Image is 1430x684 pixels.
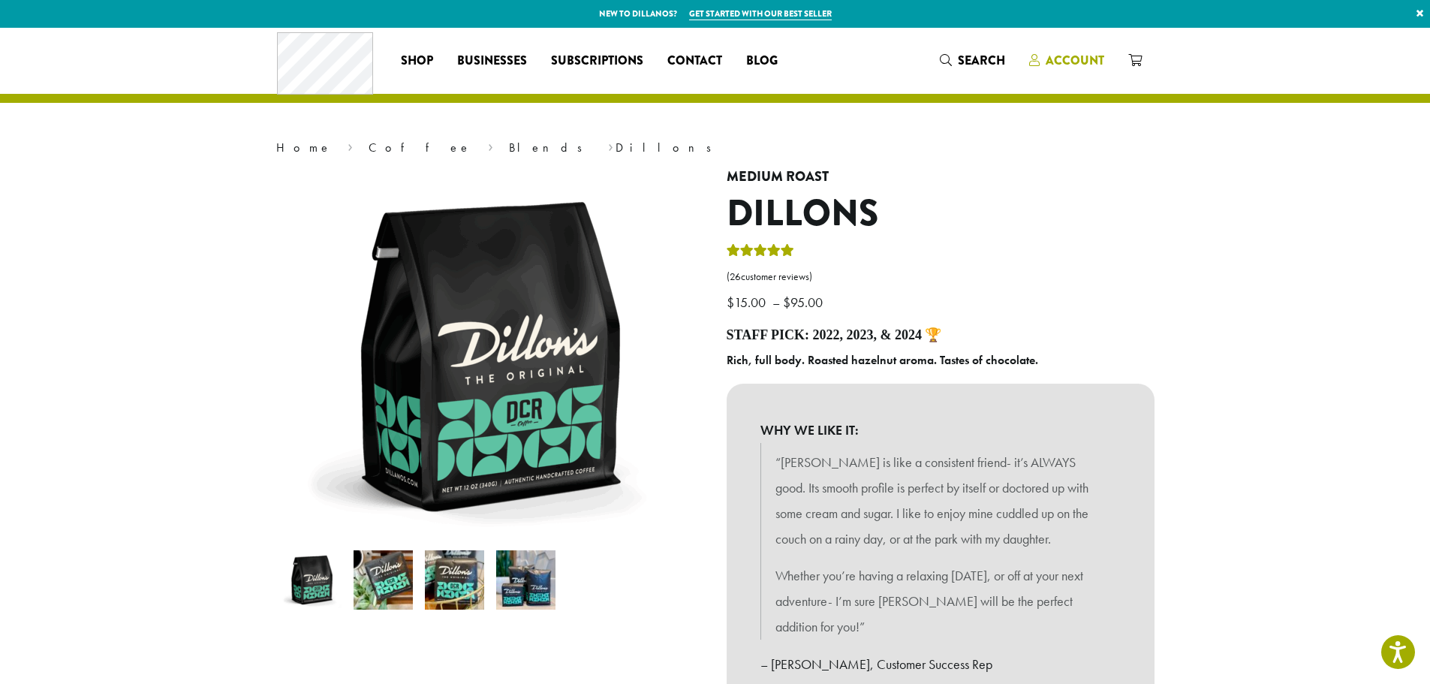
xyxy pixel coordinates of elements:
[282,550,342,610] img: Dillons
[958,52,1005,69] span: Search
[772,294,780,311] span: –
[727,327,1155,344] h4: Staff Pick: 2022, 2023, & 2024 🏆
[276,140,332,155] a: Home
[457,52,527,71] span: Businesses
[369,140,471,155] a: Coffee
[496,550,555,610] img: Dillons - Image 4
[727,192,1155,236] h1: Dillons
[775,563,1106,639] p: Whether you’re having a relaxing [DATE], or off at your next adventure- I’m sure [PERSON_NAME] wi...
[730,270,741,283] span: 26
[783,294,826,311] bdi: 95.00
[727,169,1155,185] h4: Medium Roast
[667,52,722,71] span: Contact
[551,52,643,71] span: Subscriptions
[689,8,832,20] a: Get started with our best seller
[760,417,1121,443] b: WHY WE LIKE IT:
[509,140,592,155] a: Blends
[928,48,1017,73] a: Search
[608,134,613,157] span: ›
[389,49,445,73] a: Shop
[727,294,769,311] bdi: 15.00
[276,139,1155,157] nav: Breadcrumb
[425,550,484,610] img: Dillons - Image 3
[348,134,353,157] span: ›
[775,450,1106,551] p: “[PERSON_NAME] is like a consistent friend- it’s ALWAYS good. Its smooth profile is perfect by it...
[746,52,778,71] span: Blog
[727,294,734,311] span: $
[401,52,433,71] span: Shop
[727,270,1155,285] a: (26customer reviews)
[488,134,493,157] span: ›
[760,652,1121,677] p: – [PERSON_NAME], Customer Success Rep
[783,294,790,311] span: $
[727,352,1038,368] b: Rich, full body. Roasted hazelnut aroma. Tastes of chocolate.
[354,550,413,610] img: Dillons - Image 2
[1046,52,1104,69] span: Account
[727,242,794,264] div: Rated 5.00 out of 5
